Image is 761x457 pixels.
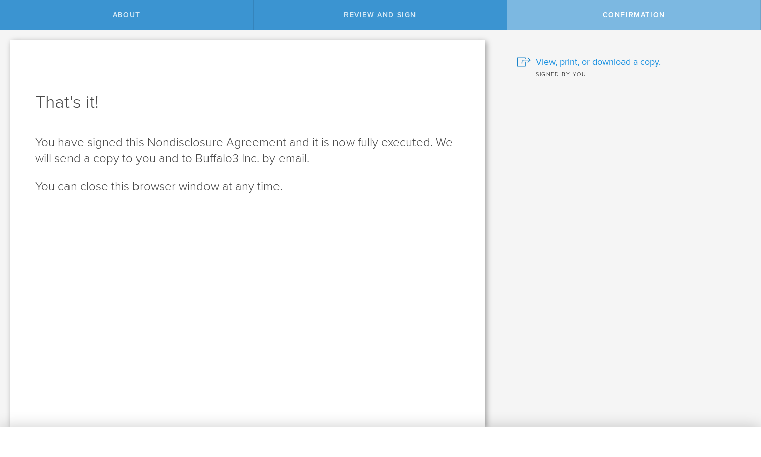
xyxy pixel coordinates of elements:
[344,11,417,19] span: Review and sign
[113,11,141,19] span: About
[35,90,459,114] h1: That's it!
[35,179,459,195] p: You can close this browser window at any time.
[603,11,665,19] span: Confirmation
[536,55,661,69] span: View, print, or download a copy.
[711,378,761,427] iframe: Chat Widget
[35,135,459,167] p: You have signed this Nondisclosure Agreement and it is now fully executed. We will send a copy to...
[517,69,746,79] div: Signed by you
